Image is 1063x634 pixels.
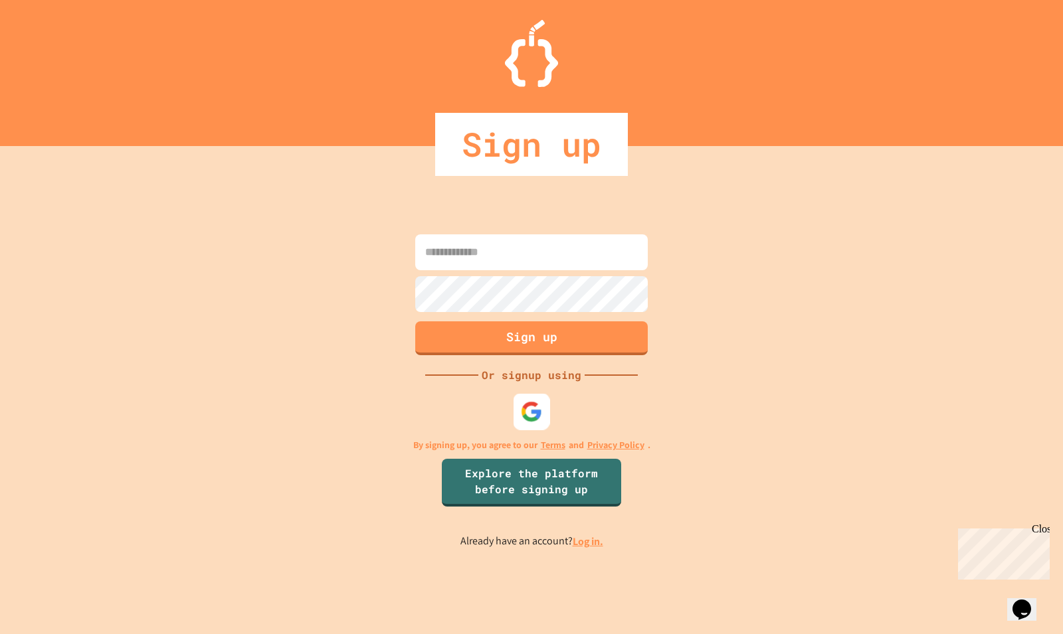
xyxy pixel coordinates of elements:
[5,5,92,84] div: Chat with us now!Close
[1007,581,1050,621] iframe: chat widget
[413,438,650,452] p: By signing up, you agree to our and .
[435,113,628,176] div: Sign up
[478,367,585,383] div: Or signup using
[541,438,565,452] a: Terms
[953,523,1050,580] iframe: chat widget
[573,534,603,548] a: Log in.
[587,438,644,452] a: Privacy Policy
[460,533,603,550] p: Already have an account?
[521,400,543,422] img: google-icon.svg
[505,20,558,87] img: Logo.svg
[415,321,648,355] button: Sign up
[442,459,621,507] a: Explore the platform before signing up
